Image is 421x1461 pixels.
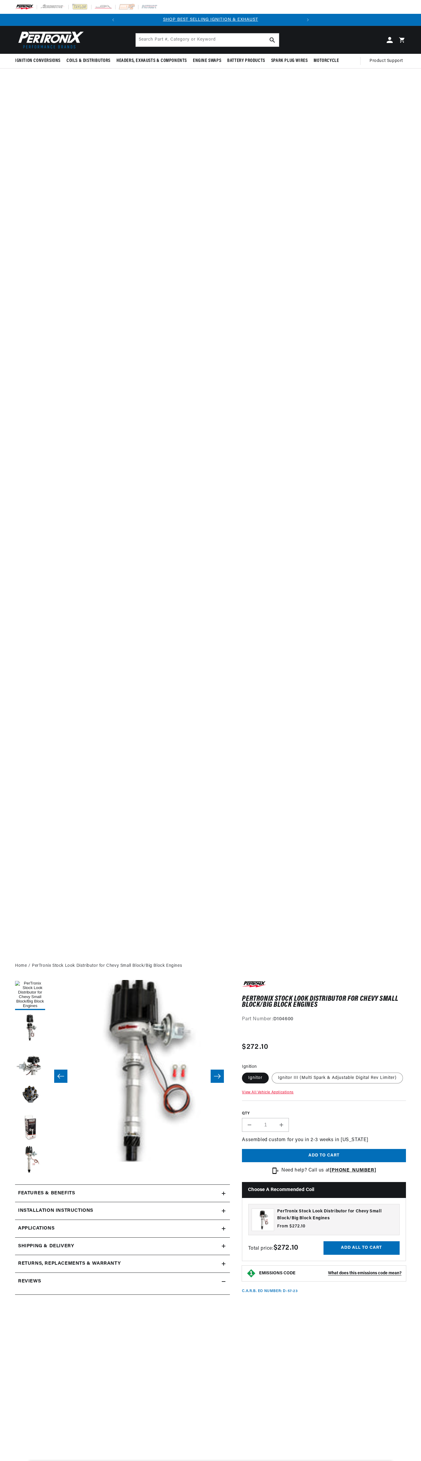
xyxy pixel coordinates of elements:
summary: Spark Plug Wires [268,54,311,68]
h2: Reviews [18,1278,41,1285]
span: $272.10 [242,1042,268,1052]
strong: $272.10 [274,1244,299,1251]
button: Add all to cart [323,1241,400,1255]
img: Emissions code [246,1269,256,1278]
span: Headers, Exhausts & Components [116,58,187,64]
button: EMISSIONS CODEWhat does this emissions code mean? [259,1271,401,1276]
h2: Choose a Recommended Coil [242,1182,406,1198]
button: Load image 3 in gallery view [15,1046,45,1076]
span: Total price: [248,1246,298,1251]
label: QTY [242,1111,406,1116]
button: Load image 1 in gallery view [15,980,45,1010]
button: Slide right [211,1070,224,1083]
button: Add to cart [242,1149,406,1162]
p: Assembled custom for you in 2-3 weeks in [US_STATE] [242,1136,406,1144]
button: Load image 2 in gallery view [15,1013,45,1043]
input: Search Part #, Category or Keyword [136,33,279,47]
summary: Battery Products [224,54,268,68]
label: Ignitor [242,1073,269,1083]
strong: EMISSIONS CODE [259,1271,296,1276]
label: Ignitor III (Multi Spark & Adjustable Digital Rev Limiter) [272,1073,403,1083]
div: Announcement [119,17,302,23]
span: Motorcycle [314,58,339,64]
a: Applications [15,1220,230,1238]
summary: Product Support [370,54,406,68]
summary: Returns, Replacements & Warranty [15,1255,230,1273]
button: Translation missing: en.sections.announcements.next_announcement [302,14,314,26]
summary: Shipping & Delivery [15,1238,230,1255]
summary: Engine Swaps [190,54,224,68]
summary: Coils & Distributors [63,54,113,68]
button: Slide left [54,1070,67,1083]
h2: Installation instructions [18,1207,93,1215]
span: Applications [18,1225,54,1233]
media-gallery: Gallery Viewer [15,980,230,1172]
button: Load image 4 in gallery view [15,1079,45,1109]
summary: Reviews [15,1273,230,1290]
h1: PerTronix Stock Look Distributor for Chevy Small Block/Big Block Engines [242,996,406,1008]
a: [PHONE_NUMBER] [330,1168,376,1173]
span: Battery Products [227,58,265,64]
summary: Ignition Conversions [15,54,63,68]
span: Engine Swaps [193,58,221,64]
div: 1 of 2 [119,17,302,23]
a: Home [15,963,27,969]
a: PerTronix Stock Look Distributor for Chevy Small Block/Big Block Engines [32,963,182,969]
legend: Ignition [242,1064,257,1070]
nav: breadcrumbs [15,963,406,969]
h2: Shipping & Delivery [18,1242,74,1250]
span: Coils & Distributors [67,58,110,64]
strong: D104600 [273,1017,293,1021]
span: Ignition Conversions [15,58,60,64]
img: Pertronix [15,29,84,50]
a: SHOP BEST SELLING IGNITION & EXHAUST [163,17,258,22]
p: C.A.R.B. EO Number: D-57-23 [242,1289,298,1294]
button: Load image 6 in gallery view [15,1145,45,1175]
span: From $272.10 [277,1223,305,1230]
button: Load image 5 in gallery view [15,1112,45,1142]
summary: Installation instructions [15,1202,230,1220]
span: Product Support [370,58,403,64]
span: Spark Plug Wires [271,58,308,64]
summary: Features & Benefits [15,1185,230,1202]
strong: What does this emissions code mean? [328,1271,401,1276]
p: Need help? Call us at [281,1167,376,1175]
summary: Headers, Exhausts & Components [113,54,190,68]
button: Translation missing: en.sections.announcements.previous_announcement [107,14,119,26]
button: Search Part #, Category or Keyword [266,33,279,47]
h2: Returns, Replacements & Warranty [18,1260,121,1268]
a: View All Vehicle Applications [242,1091,293,1094]
div: Part Number: [242,1015,406,1023]
summary: Motorcycle [311,54,342,68]
h2: Features & Benefits [18,1190,75,1197]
